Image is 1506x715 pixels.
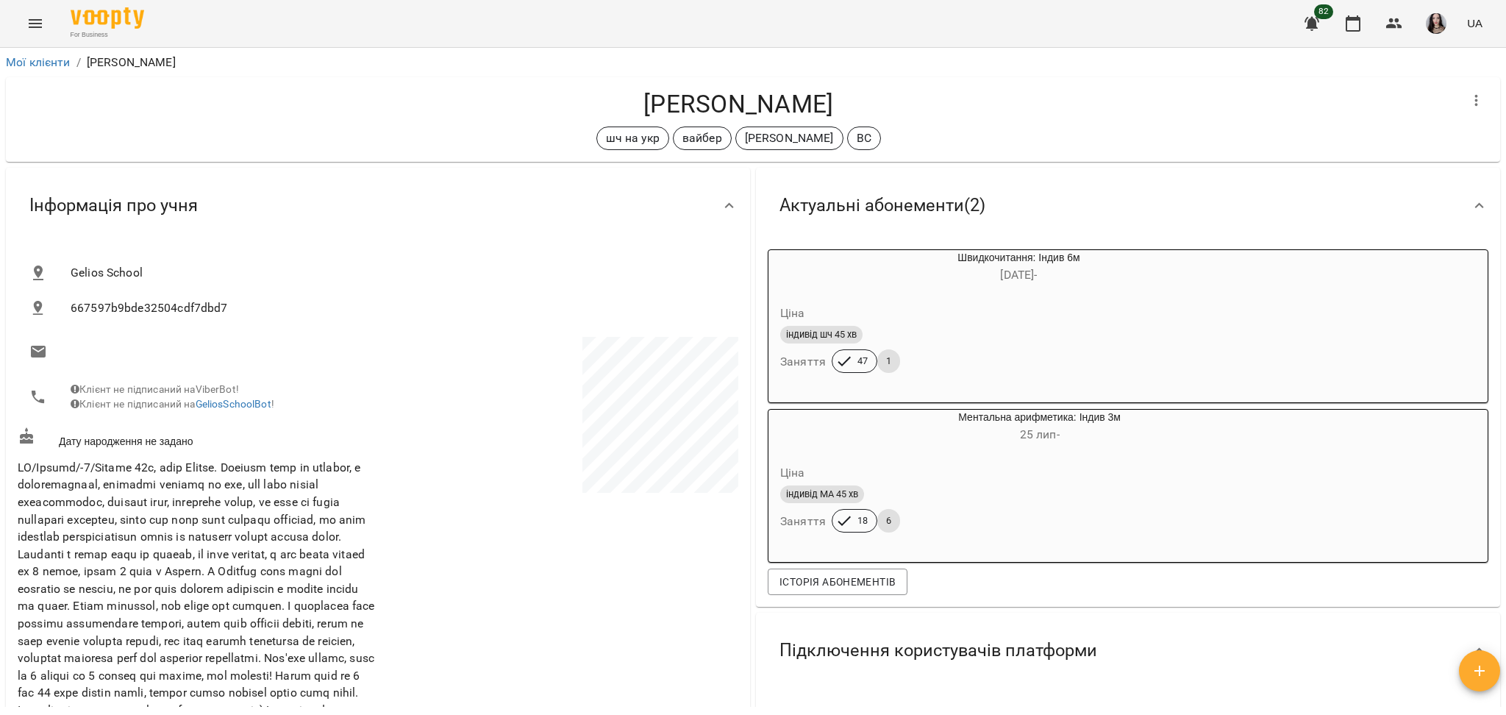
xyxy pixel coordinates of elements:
[780,488,864,501] span: індивід МА 45 хв
[6,54,1500,71] nav: breadcrumb
[877,514,900,527] span: 6
[1020,427,1060,441] span: 25 лип -
[196,398,271,410] a: GeliosSchoolBot
[847,127,881,150] div: ВС
[768,250,1199,391] button: Швидкочитання: Індив 6м[DATE]- Цінаіндивід шч 45 хвЗаняття471
[745,129,834,147] p: [PERSON_NAME]
[6,55,71,69] a: Мої клієнти
[76,54,81,71] li: /
[673,127,732,150] div: вайбер
[849,355,877,368] span: 47
[71,299,727,317] span: 667597b9bde32504cdf7dbd7
[768,250,839,285] div: Швидкочитання: Індив 6м
[779,194,985,217] span: Актуальні абонементи ( 2 )
[768,569,907,595] button: Історія абонементів
[87,54,176,71] p: [PERSON_NAME]
[18,6,53,41] button: Menu
[1000,268,1037,282] span: [DATE] -
[756,168,1500,243] div: Актуальні абонементи(2)
[849,514,877,527] span: 18
[29,194,198,217] span: Інформація про учня
[839,410,1240,445] div: Ментальна арифметика: Індив 3м
[1467,15,1482,31] span: UA
[596,127,669,150] div: шч на укр
[779,639,1097,662] span: Підключення користувачів платформи
[839,250,1199,285] div: Швидкочитання: Індив 6м
[6,168,750,243] div: Інформація про учня
[768,410,1240,550] button: Ментальна арифметика: Індив 3м25 лип- Цінаіндивід МА 45 хвЗаняття186
[15,424,378,452] div: Дату народження не задано
[877,355,900,368] span: 1
[1426,13,1446,34] img: 23d2127efeede578f11da5c146792859.jpg
[780,303,805,324] h6: Ціна
[756,613,1500,689] div: Підключення користувачів платформи
[780,511,826,532] h6: Заняття
[71,264,727,282] span: Gelios School
[71,398,274,410] span: Клієнт не підписаний на !
[71,383,239,395] span: Клієнт не підписаний на ViberBot!
[606,129,660,147] p: шч на укр
[780,328,863,341] span: індивід шч 45 хв
[71,30,144,40] span: For Business
[71,7,144,29] img: Voopty Logo
[1461,10,1488,37] button: UA
[18,89,1459,119] h4: [PERSON_NAME]
[768,410,839,445] div: Ментальна арифметика: Індив 3м
[780,463,805,483] h6: Ціна
[857,129,871,147] p: ВС
[779,573,896,591] span: Історія абонементів
[1314,4,1333,19] span: 82
[780,352,826,372] h6: Заняття
[735,127,843,150] div: [PERSON_NAME]
[682,129,722,147] p: вайбер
